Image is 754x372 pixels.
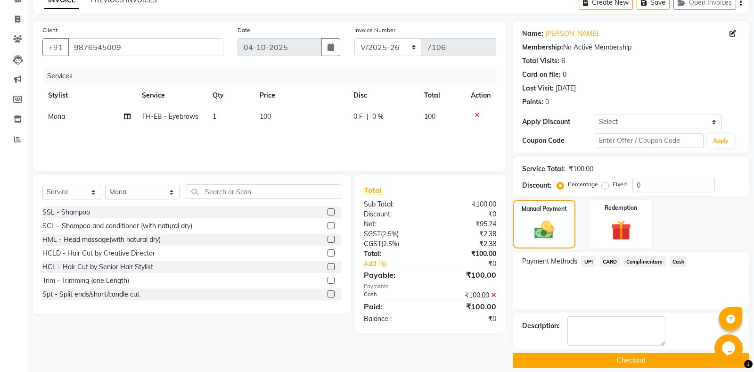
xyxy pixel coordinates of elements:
[707,134,734,148] button: Apply
[348,85,418,106] th: Disc
[357,259,443,269] a: Add Tip
[238,26,250,34] label: Date
[254,85,348,106] th: Price
[42,276,129,286] div: Trim - Trimming (one Length)
[357,209,430,219] div: Discount:
[367,112,369,122] span: |
[528,219,560,241] img: _cash.svg
[568,180,598,189] label: Percentage
[357,199,430,209] div: Sub Total:
[42,38,69,56] button: +91
[581,256,596,267] span: UPI
[364,240,381,248] span: CGST
[522,42,740,52] div: No Active Membership
[714,334,745,363] iframe: chat widget
[364,282,496,290] div: Payments
[136,85,207,106] th: Service
[207,85,254,106] th: Qty
[357,219,430,229] div: Net:
[569,164,593,174] div: ₹100.00
[522,97,543,107] div: Points:
[522,117,595,127] div: Apply Discount
[418,85,466,106] th: Total
[430,249,504,259] div: ₹100.00
[260,112,271,121] span: 100
[430,269,504,281] div: ₹100.00
[545,97,549,107] div: 0
[353,112,363,122] span: 0 F
[383,230,397,238] span: 2.5%
[605,204,637,212] label: Redemption
[68,38,223,56] input: Search by Name/Mobile/Email/Code
[357,269,430,281] div: Payable:
[599,256,620,267] span: CARD
[623,256,666,267] span: Complimentary
[670,256,688,267] span: Cash
[430,229,504,239] div: ₹2.38
[354,26,395,34] label: Invoice Number
[443,259,504,269] div: ₹0
[364,185,385,195] span: Total
[430,219,504,229] div: ₹95.24
[522,181,551,190] div: Discount:
[430,314,504,324] div: ₹0
[465,85,496,106] th: Action
[522,256,577,266] span: Payment Methods
[357,249,430,259] div: Total:
[42,235,161,245] div: HML - Head massage(with natural dry)
[424,112,435,121] span: 100
[613,180,627,189] label: Fixed
[357,301,430,312] div: Paid:
[561,56,565,66] div: 6
[522,70,561,80] div: Card on file:
[522,56,559,66] div: Total Visits:
[187,184,341,199] input: Search or Scan
[43,67,503,85] div: Services
[42,85,136,106] th: Stylist
[430,239,504,249] div: ₹2.38
[605,218,638,243] img: _gift.svg
[556,83,576,93] div: [DATE]
[357,314,430,324] div: Balance :
[42,207,90,217] div: SSL - Shampoo
[545,29,598,39] a: [PERSON_NAME]
[513,353,749,368] button: Checkout
[42,26,57,34] label: Client
[383,240,397,248] span: 2.5%
[430,290,504,300] div: ₹100.00
[522,29,543,39] div: Name:
[522,321,560,331] div: Description:
[357,290,430,300] div: Cash
[563,70,566,80] div: 0
[522,83,554,93] div: Last Visit:
[430,199,504,209] div: ₹100.00
[42,221,192,231] div: SCL - Shampoo and conditioner (with natural dry)
[430,301,504,312] div: ₹100.00
[364,230,381,238] span: SGST
[522,42,563,52] div: Membership:
[42,248,155,258] div: HCLD - Hair Cut by Creative Director
[48,112,65,121] span: Mona
[142,112,198,121] span: TH-EB - Eyebrows
[357,239,430,249] div: ( )
[522,136,595,146] div: Coupon Code
[42,262,153,272] div: HCL - Hair Cut by Senior Hair Stylist
[595,133,704,148] input: Enter Offer / Coupon Code
[430,209,504,219] div: ₹0
[522,205,567,213] label: Manual Payment
[213,112,216,121] span: 1
[522,164,565,174] div: Service Total:
[357,229,430,239] div: ( )
[42,289,139,299] div: Spt - Split ends/short/candle cut
[372,112,384,122] span: 0 %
